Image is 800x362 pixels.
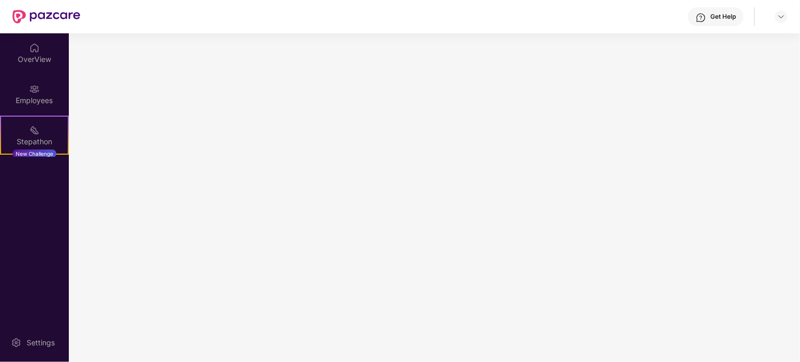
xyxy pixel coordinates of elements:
[23,338,58,348] div: Settings
[710,13,736,21] div: Get Help
[696,13,706,23] img: svg+xml;base64,PHN2ZyBpZD0iSGVscC0zMngzMiIgeG1sbnM9Imh0dHA6Ly93d3cudzMub3JnLzIwMDAvc3ZnIiB3aWR0aD...
[13,10,80,23] img: New Pazcare Logo
[29,84,40,94] img: svg+xml;base64,PHN2ZyBpZD0iRW1wbG95ZWVzIiB4bWxucz0iaHR0cDovL3d3dy53My5vcmcvMjAwMC9zdmciIHdpZHRoPS...
[29,125,40,135] img: svg+xml;base64,PHN2ZyB4bWxucz0iaHR0cDovL3d3dy53My5vcmcvMjAwMC9zdmciIHdpZHRoPSIyMSIgaGVpZ2h0PSIyMC...
[11,338,21,348] img: svg+xml;base64,PHN2ZyBpZD0iU2V0dGluZy0yMHgyMCIgeG1sbnM9Imh0dHA6Ly93d3cudzMub3JnLzIwMDAvc3ZnIiB3aW...
[29,43,40,53] img: svg+xml;base64,PHN2ZyBpZD0iSG9tZSIgeG1sbnM9Imh0dHA6Ly93d3cudzMub3JnLzIwMDAvc3ZnIiB3aWR0aD0iMjAiIG...
[13,149,56,158] div: New Challenge
[777,13,785,21] img: svg+xml;base64,PHN2ZyBpZD0iRHJvcGRvd24tMzJ4MzIiIHhtbG5zPSJodHRwOi8vd3d3LnczLm9yZy8yMDAwL3N2ZyIgd2...
[1,136,68,147] div: Stepathon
